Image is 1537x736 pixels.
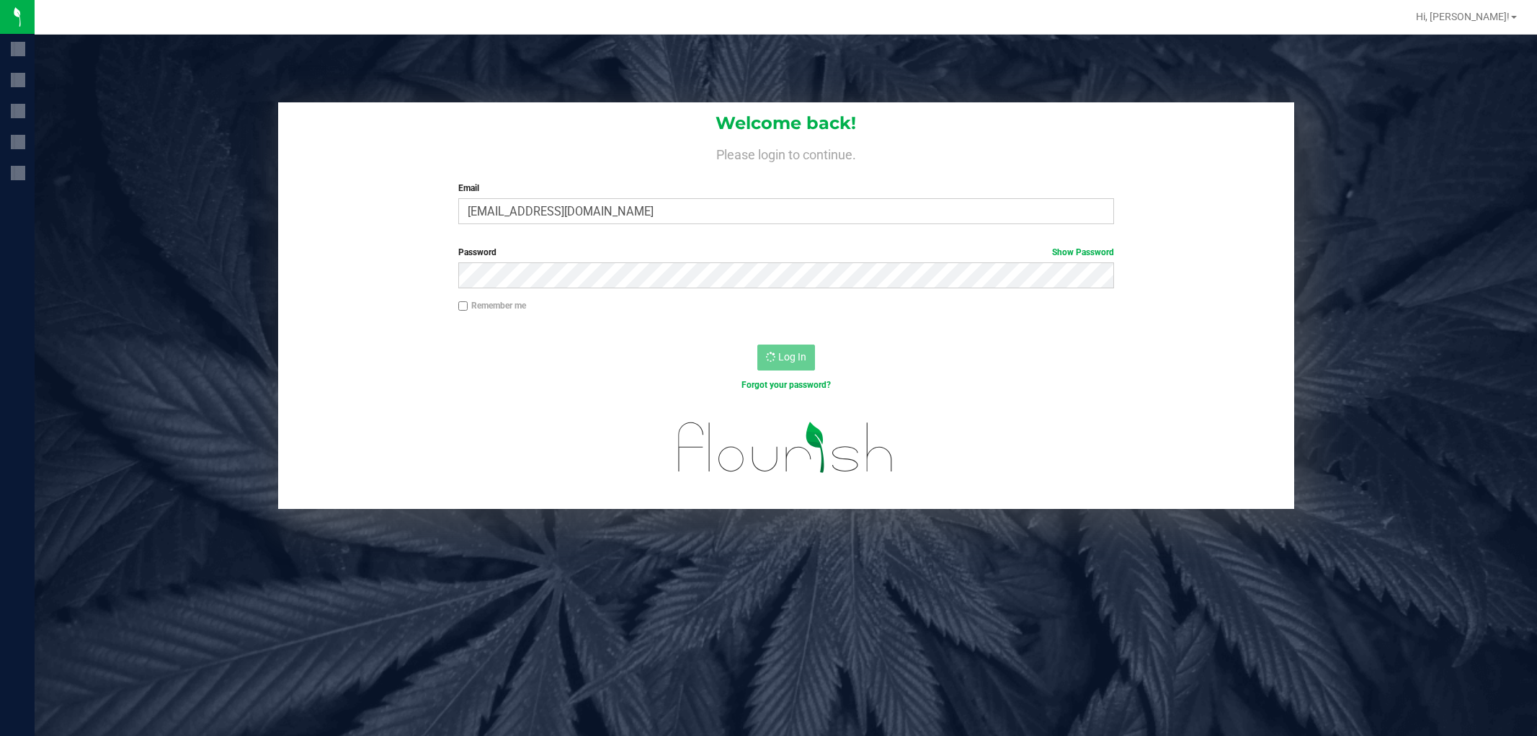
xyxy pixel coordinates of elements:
span: Hi, [PERSON_NAME]! [1416,11,1510,22]
img: flourish_logo.svg [659,407,913,488]
span: Password [458,247,496,257]
h4: Please login to continue. [278,144,1294,161]
button: Log In [757,345,815,371]
a: Show Password [1052,247,1114,257]
label: Remember me [458,299,526,312]
label: Email [458,182,1114,195]
span: Log In [778,351,806,363]
a: Forgot your password? [741,380,831,390]
h1: Welcome back! [278,114,1294,133]
input: Remember me [458,301,468,311]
